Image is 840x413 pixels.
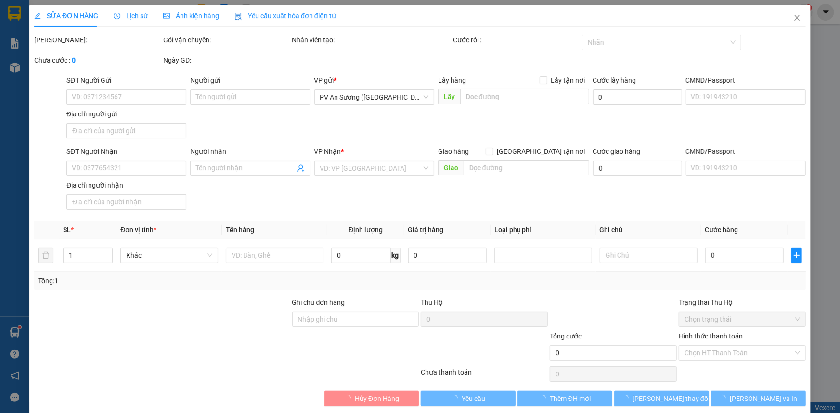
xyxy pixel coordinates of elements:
[593,76,636,84] label: Cước lấy hàng
[314,75,434,86] div: VP gửi
[421,391,516,406] button: Yêu cầu
[679,297,806,308] div: Trạng thái Thu Hộ
[234,12,336,20] span: Yêu cầu xuất hóa đơn điện tử
[633,393,710,404] span: [PERSON_NAME] thay đổi
[685,312,800,326] span: Chọn trạng thái
[491,221,596,239] th: Loại phụ phí
[114,12,148,20] span: Lịch sử
[711,391,806,406] button: [PERSON_NAME] và In
[114,13,120,19] span: clock-circle
[460,89,589,104] input: Dọc đường
[705,226,738,234] span: Cước hàng
[292,35,452,45] div: Nhân viên tạo:
[297,164,305,172] span: user-add
[34,12,98,20] span: SỬA ĐƠN HÀNG
[438,148,469,155] span: Giao hàng
[686,146,806,157] div: CMND/Passport
[438,160,464,175] span: Giao
[686,75,806,86] div: CMND/Passport
[66,109,186,119] div: Địa chỉ người gửi
[438,76,466,84] span: Lấy hàng
[355,393,399,404] span: Hủy Đơn Hàng
[593,148,641,155] label: Cước giao hàng
[72,56,76,64] b: 0
[292,299,345,306] label: Ghi chú đơn hàng
[462,393,485,404] span: Yêu cầu
[464,160,589,175] input: Dọc đường
[163,12,219,20] span: Ảnh kiện hàng
[234,13,242,20] img: icon
[163,55,290,65] div: Ngày GD:
[720,395,730,401] span: loading
[66,180,186,190] div: Địa chỉ người nhận
[517,391,612,406] button: Thêm ĐH mới
[453,35,580,45] div: Cước rồi :
[600,248,698,263] input: Ghi Chú
[190,75,310,86] div: Người gửi
[324,391,419,406] button: Hủy Đơn Hàng
[593,161,682,176] input: Cước giao hàng
[120,226,156,234] span: Đơn vị tính
[38,248,53,263] button: delete
[63,226,71,234] span: SL
[190,146,310,157] div: Người nhận
[622,395,633,401] span: loading
[596,221,701,239] th: Ghi chú
[730,393,798,404] span: [PERSON_NAME] và In
[550,393,591,404] span: Thêm ĐH mới
[784,5,811,32] button: Close
[90,36,402,48] li: Hotline: 1900 8153
[12,70,153,102] b: GỬI : PV An Sương ([GEOGRAPHIC_DATA])
[320,90,428,104] span: PV An Sương (Hàng Hóa)
[226,248,323,263] input: VD: Bàn, Ghế
[791,248,802,263] button: plus
[12,12,60,60] img: logo.jpg
[226,226,254,234] span: Tên hàng
[391,248,401,263] span: kg
[90,24,402,36] li: [STREET_ADDRESS][PERSON_NAME]. [GEOGRAPHIC_DATA], Tỉnh [GEOGRAPHIC_DATA]
[438,89,460,104] span: Lấy
[493,146,589,157] span: [GEOGRAPHIC_DATA] tận nơi
[539,395,550,401] span: loading
[679,332,743,340] label: Hình thức thanh toán
[292,312,419,327] input: Ghi chú đơn hàng
[593,89,682,105] input: Cước lấy hàng
[614,391,709,406] button: [PERSON_NAME] thay đổi
[420,367,549,384] div: Chưa thanh toán
[344,395,355,401] span: loading
[66,194,186,210] input: Địa chỉ của người nhận
[38,275,324,286] div: Tổng: 1
[163,35,290,45] div: Gói vận chuyển:
[34,13,41,19] span: edit
[314,148,341,155] span: VP Nhận
[66,75,186,86] div: SĐT Người Gửi
[550,332,582,340] span: Tổng cước
[126,248,212,263] span: Khác
[408,226,444,234] span: Giá trị hàng
[547,75,589,86] span: Lấy tận nơi
[451,395,462,401] span: loading
[421,299,443,306] span: Thu Hộ
[34,35,161,45] div: [PERSON_NAME]:
[66,146,186,157] div: SĐT Người Nhận
[792,251,801,259] span: plus
[163,13,170,19] span: picture
[66,123,186,138] input: Địa chỉ của người gửi
[793,14,801,22] span: close
[34,55,161,65] div: Chưa cước :
[349,226,383,234] span: Định lượng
